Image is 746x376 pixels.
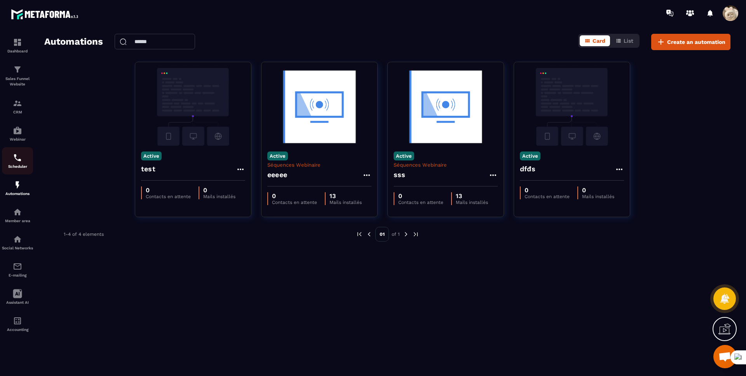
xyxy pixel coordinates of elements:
a: Assistant AI [2,283,33,310]
p: Dashboard [2,49,33,53]
p: Mails installés [329,200,362,205]
p: Contacts en attente [146,194,191,199]
p: Active [141,151,162,160]
p: Active [267,151,288,160]
p: 0 [272,192,317,200]
p: Contacts en attente [272,200,317,205]
img: formation [13,38,22,47]
h4: test [141,164,155,174]
img: next [412,231,419,238]
p: 0 [398,192,443,200]
p: Séquences Webinaire [394,162,498,168]
p: 1-4 of 4 elements [64,232,104,237]
img: automation-background [267,68,371,146]
a: schedulerschedulerScheduler [2,147,33,174]
img: automations [13,126,22,135]
p: Mails installés [582,194,614,199]
img: automation-background [520,68,624,146]
p: Accounting [2,327,33,332]
img: automations [13,207,22,217]
img: automations [13,180,22,190]
button: Create an automation [651,34,730,50]
div: Mở cuộc trò chuyện [713,345,737,368]
p: of 1 [392,231,400,237]
h2: Automations [44,34,103,50]
h4: sss [394,169,406,180]
a: automationsautomationsWebinar [2,120,33,147]
span: List [624,38,633,44]
a: formationformationDashboard [2,32,33,59]
p: 0 [525,186,570,194]
p: Social Networks [2,246,33,250]
h4: dfđs [520,164,535,174]
p: Active [394,151,414,160]
a: formationformationCRM [2,93,33,120]
p: Contacts en attente [525,194,570,199]
img: formation [13,99,22,108]
img: social-network [13,235,22,244]
p: Member area [2,219,33,223]
img: scheduler [13,153,22,162]
p: 0 [203,186,235,194]
a: automationsautomationsMember area [2,202,33,229]
img: next [403,231,410,238]
a: automationsautomationsAutomations [2,174,33,202]
button: Card [580,35,610,46]
p: Mails installés [203,194,235,199]
p: Mails installés [456,200,488,205]
img: formation [13,65,22,74]
p: Webinar [2,137,33,141]
p: Scheduler [2,164,33,169]
p: 0 [582,186,614,194]
img: accountant [13,316,22,326]
p: Contacts en attente [398,200,443,205]
span: Create an automation [667,38,725,46]
p: Sales Funnel Website [2,76,33,87]
p: E-mailing [2,273,33,277]
span: Card [593,38,605,44]
img: prev [366,231,373,238]
p: 13 [329,192,362,200]
p: Active [520,151,540,160]
p: 01 [375,227,389,242]
img: automation-background [141,68,245,146]
a: emailemailE-mailing [2,256,33,283]
p: 13 [456,192,488,200]
h4: eeeee [267,169,287,180]
img: email [13,262,22,271]
p: Automations [2,191,33,196]
button: List [611,35,638,46]
p: Assistant AI [2,300,33,305]
p: Séquences Webinaire [267,162,371,168]
img: prev [356,231,363,238]
img: logo [11,7,81,21]
p: CRM [2,110,33,114]
a: social-networksocial-networkSocial Networks [2,229,33,256]
a: accountantaccountantAccounting [2,310,33,338]
a: formationformationSales Funnel Website [2,59,33,93]
img: automation-background [394,68,498,146]
p: 0 [146,186,191,194]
